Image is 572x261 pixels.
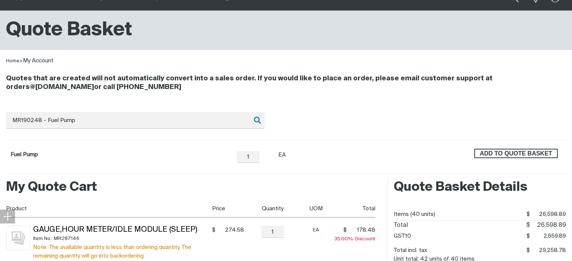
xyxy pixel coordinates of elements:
[6,74,566,92] h4: Quotes that are created will not automatically convert into a sales order. If you would like to p...
[6,112,566,174] div: Product or group for quick order
[530,245,566,256] span: 29,258.78
[334,237,355,241] span: 35.00%
[33,243,209,260] div: Note: The available quantity is less than ordering quantity. The remaining quantity will go into ...
[475,149,557,158] span: ADD TO QUOTE BASKET
[209,201,244,217] th: Price
[394,220,408,231] dt: Total
[474,149,558,158] button: Add Fuel Pump to the shopping cart
[526,211,530,217] span: $
[6,59,20,63] a: Home
[526,222,530,228] span: $
[526,233,530,239] span: $
[278,151,287,160] div: EA
[394,231,411,242] dt: GST10
[334,237,375,241] span: Discount
[6,201,209,217] th: Product
[244,201,298,217] th: Quantity
[6,112,265,129] input: Product name or item number...
[343,226,347,234] span: $
[30,84,94,91] a: @[DOMAIN_NAME]
[3,212,12,221] img: hide socials
[6,226,30,250] img: No image for this product
[20,59,23,63] span: >
[394,179,566,196] h2: Quote Basket Details
[6,18,132,42] h1: Quote Basket
[23,58,53,63] a: My Account
[349,226,375,234] span: 178.48
[530,220,566,231] span: 26,598.89
[530,231,566,242] span: 2,659.89
[11,152,38,157] a: Fuel Pump
[301,226,331,234] div: EA
[298,201,331,217] th: UOM
[218,226,244,234] span: 274.58
[526,247,530,253] span: $
[530,209,566,220] span: 26,598.89
[33,234,209,243] div: Item No.: MR287146
[394,245,427,256] dt: Total incl. tax
[6,179,375,196] h2: My Quote Cart
[212,226,215,234] span: $
[394,209,435,220] dt: Items (40 units)
[33,226,197,234] a: Gauge,Hour Meter/Idle Module (Sleep)
[331,201,376,217] th: Total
